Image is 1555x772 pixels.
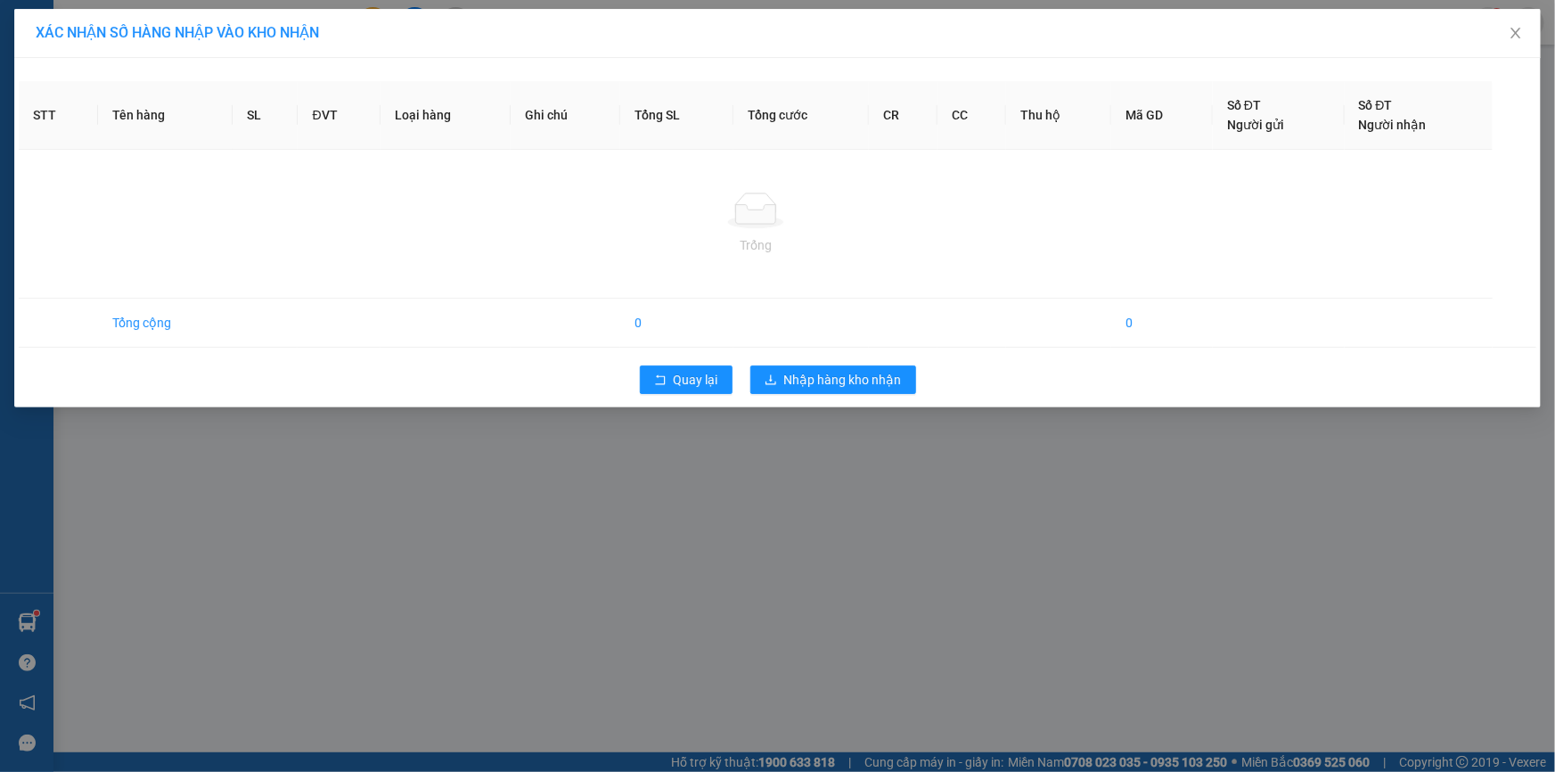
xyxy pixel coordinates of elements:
[19,81,98,150] th: STT
[1227,98,1261,112] span: Số ĐT
[1491,9,1541,59] button: Close
[620,81,734,150] th: Tổng SL
[1359,118,1427,132] span: Người nhận
[511,81,620,150] th: Ghi chú
[654,374,667,388] span: rollback
[298,81,380,150] th: ĐVT
[1111,81,1213,150] th: Mã GD
[1509,26,1523,40] span: close
[640,365,732,394] button: rollbackQuay lại
[98,81,233,150] th: Tên hàng
[1359,98,1393,112] span: Số ĐT
[750,365,916,394] button: downloadNhập hàng kho nhận
[98,299,233,348] td: Tổng cộng
[1111,299,1213,348] td: 0
[937,81,1006,150] th: CC
[869,81,937,150] th: CR
[620,299,734,348] td: 0
[674,370,718,390] span: Quay lại
[381,81,511,150] th: Loại hàng
[1006,81,1111,150] th: Thu hộ
[784,370,902,390] span: Nhập hàng kho nhận
[765,374,777,388] span: download
[233,81,299,150] th: SL
[733,81,869,150] th: Tổng cước
[33,235,1478,255] div: Trống
[1227,118,1284,132] span: Người gửi
[36,24,319,41] span: XÁC NHẬN SỐ HÀNG NHẬP VÀO KHO NHẬN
